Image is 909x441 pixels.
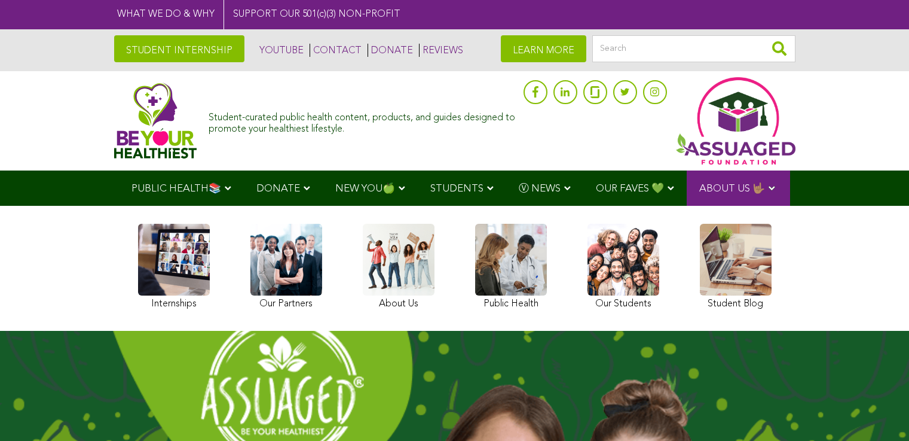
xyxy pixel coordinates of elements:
[519,184,561,194] span: Ⓥ NEWS
[256,184,300,194] span: DONATE
[256,44,304,57] a: YOUTUBE
[131,184,221,194] span: PUBLIC HEALTH📚
[676,77,795,165] img: Assuaged App
[114,171,795,206] div: Navigation Menu
[419,44,463,57] a: REVIEWS
[596,184,664,194] span: OUR FAVES 💚
[310,44,362,57] a: CONTACT
[368,44,413,57] a: DONATE
[430,184,483,194] span: STUDENTS
[209,107,517,135] div: Student-curated public health content, products, and guides designed to promote your healthiest l...
[501,35,586,62] a: LEARN MORE
[335,184,395,194] span: NEW YOU🍏
[699,184,765,194] span: ABOUT US 🤟🏽
[592,35,795,62] input: Search
[114,35,244,62] a: STUDENT INTERNSHIP
[590,86,599,98] img: glassdoor
[114,83,197,159] img: Assuaged
[849,384,909,441] iframe: Chat Widget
